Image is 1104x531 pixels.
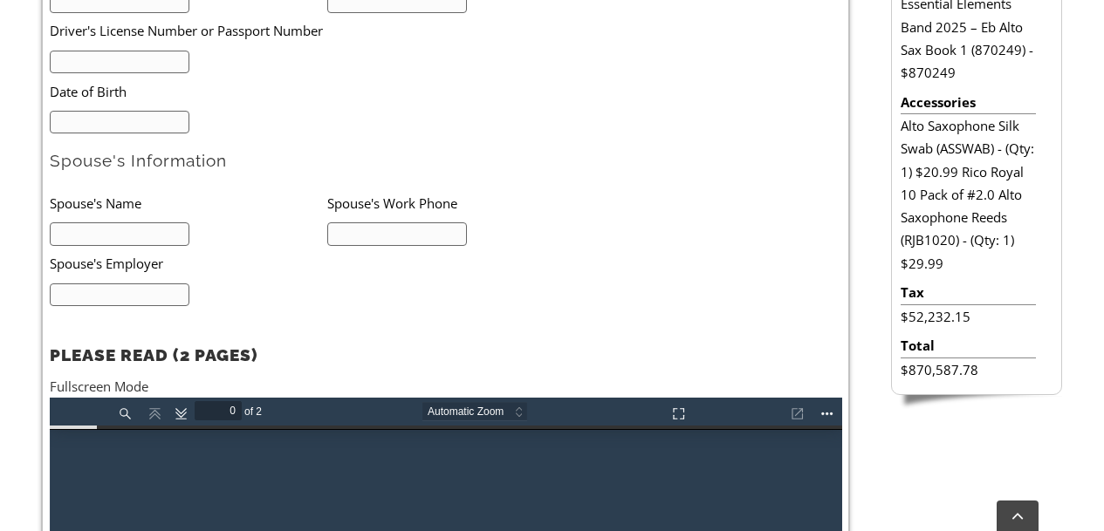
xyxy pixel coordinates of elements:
li: Driver's License Number or Passport Number [50,13,549,49]
span: of 2 [192,4,218,24]
li: Spouse's Work Phone [327,185,605,221]
img: sidebar-footer.png [891,395,1062,411]
li: Total [901,334,1036,357]
li: $870,587.78 [901,358,1036,381]
strong: PLEASE READ (2 PAGES) [50,345,257,364]
li: Spouse's Name [50,185,327,221]
li: $52,232.15 [901,305,1036,328]
li: Tax [901,281,1036,304]
h2: Spouse's Information [50,150,842,172]
input: Page [145,3,192,23]
li: Date of Birth [50,73,549,109]
li: Accessories [901,91,1036,114]
li: Alto Saxophone Silk Swab (ASSWAB) - (Qty: 1) $20.99 Rico Royal 10 Pack of #2.0 Alto Saxophone Ree... [901,114,1036,275]
a: Fullscreen Mode [50,378,148,395]
select: Zoom [373,4,497,23]
li: Spouse's Employer [50,246,549,282]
